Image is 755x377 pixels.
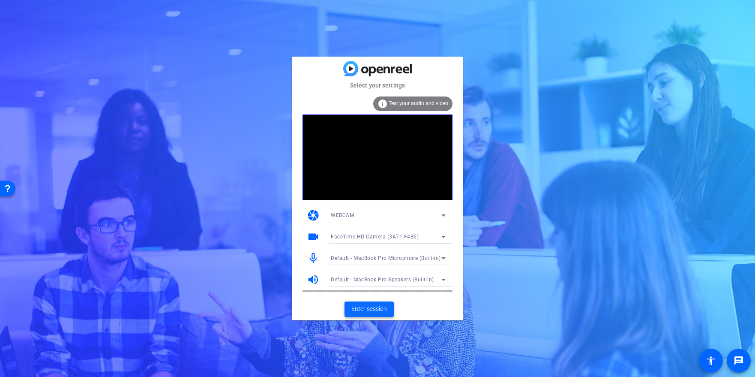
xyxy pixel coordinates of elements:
img: blue-gradient.svg [343,61,412,76]
mat-icon: mic_none [307,252,320,265]
span: Test your audio and video [389,100,448,106]
mat-icon: videocam [307,230,320,243]
mat-icon: accessibility [706,356,716,366]
span: Default - MacBook Pro Microphone (Built-in) [331,255,441,261]
span: Enter session [351,305,387,314]
mat-icon: info [377,99,388,109]
span: Default - MacBook Pro Speakers (Built-in) [331,277,434,283]
mat-icon: camera [307,209,320,222]
mat-card-subtitle: Select your settings [292,81,463,90]
span: WEBCAM [331,212,354,218]
span: FaceTime HD Camera (3A71:F4B5) [331,234,419,240]
mat-icon: volume_up [307,273,320,286]
button: Enter session [345,302,394,317]
mat-icon: message [734,356,744,366]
